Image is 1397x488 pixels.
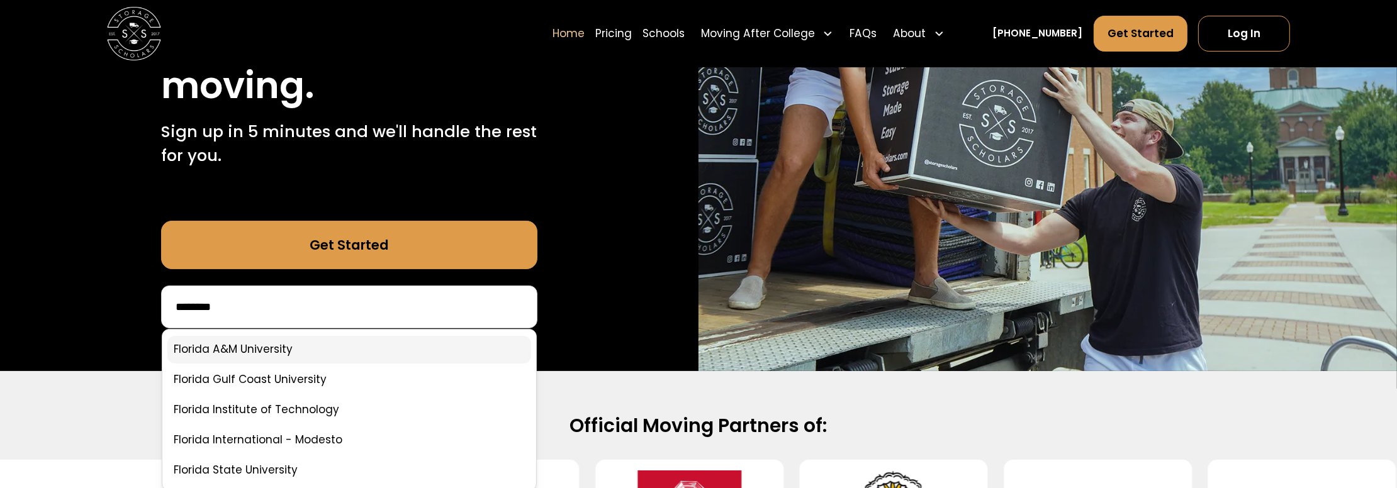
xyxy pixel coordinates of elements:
[993,26,1083,40] a: [PHONE_NUMBER]
[887,15,950,53] div: About
[161,221,537,269] a: Get Started
[595,15,632,53] a: Pricing
[553,15,585,53] a: Home
[893,26,926,42] div: About
[1094,16,1188,52] a: Get Started
[269,414,1129,438] h2: Official Moving Partners of:
[107,7,160,60] img: Storage Scholars main logo
[701,26,815,42] div: Moving After College
[642,15,685,53] a: Schools
[850,15,877,53] a: FAQs
[161,119,537,168] p: Sign up in 5 minutes and we'll handle the rest for you.
[695,15,839,53] div: Moving After College
[1198,16,1289,52] a: Log In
